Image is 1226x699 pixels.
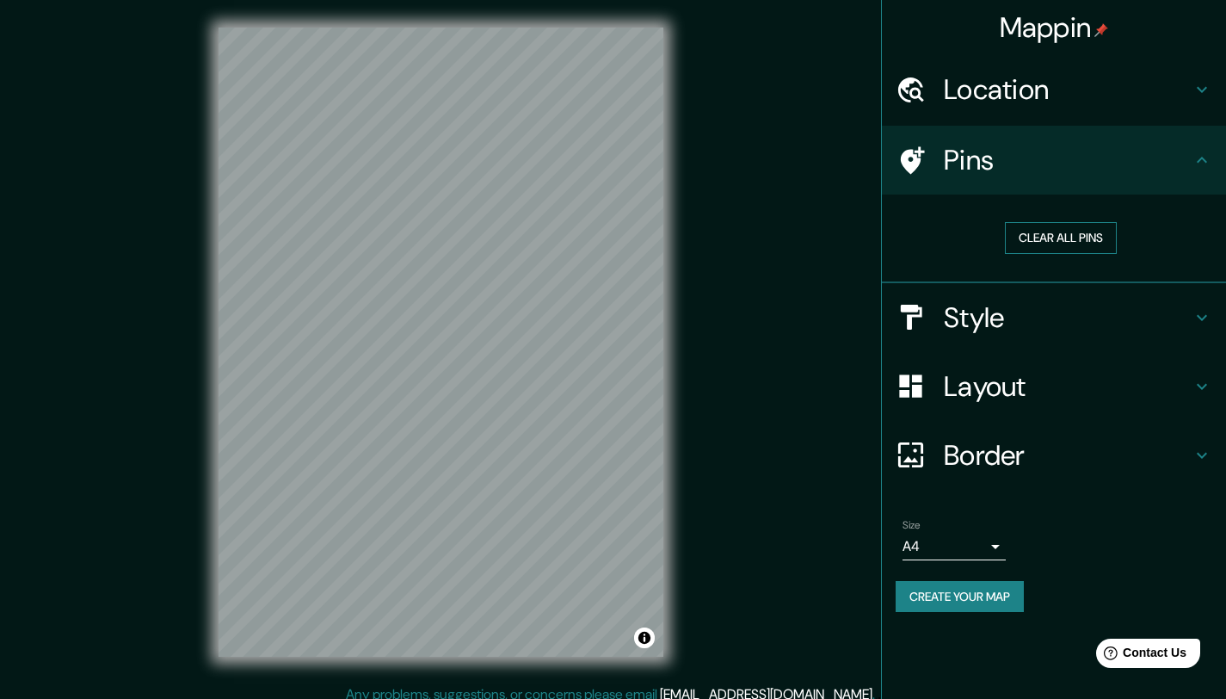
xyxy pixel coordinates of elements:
[882,421,1226,490] div: Border
[882,126,1226,195] div: Pins
[882,283,1226,352] div: Style
[1005,222,1117,254] button: Clear all pins
[944,438,1192,473] h4: Border
[903,533,1006,560] div: A4
[634,628,655,648] button: Toggle attribution
[903,517,921,532] label: Size
[896,581,1024,613] button: Create your map
[944,369,1192,404] h4: Layout
[882,55,1226,124] div: Location
[944,300,1192,335] h4: Style
[219,28,663,657] canvas: Map
[882,352,1226,421] div: Layout
[944,143,1192,177] h4: Pins
[944,72,1192,107] h4: Location
[1094,23,1108,37] img: pin-icon.png
[1073,632,1207,680] iframe: Help widget launcher
[1000,10,1109,45] h4: Mappin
